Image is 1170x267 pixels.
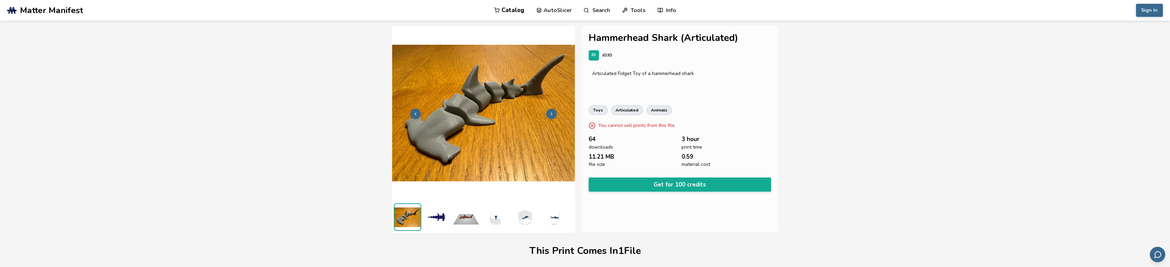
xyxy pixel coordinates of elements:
button: Send feedback via email [1150,247,1165,262]
span: Matter Manifest [20,6,83,15]
span: downloads [589,145,613,150]
div: Articulated Fidget Toy of a hammerhead shark [592,71,768,76]
img: 1_Print_Preview [452,203,480,231]
span: print time [682,145,702,150]
p: You cannot sell prints from this file [598,122,675,129]
span: material cost [682,162,710,167]
a: articulated [611,105,643,115]
span: 64 [589,136,595,142]
button: Sign In [1136,4,1163,17]
h1: This Print Comes In 1 File [529,246,641,256]
h1: Hammerhead Shark (Articulated) [589,33,771,43]
span: JD [591,53,596,57]
span: 0.59 [682,153,693,160]
a: animals [646,105,672,115]
p: JD3D [602,52,612,59]
img: 1_3D_Dimensions [511,203,538,231]
button: Get for 100 credits [589,178,771,192]
span: 3 hour [682,136,699,142]
span: file size [589,162,605,167]
a: toys [589,105,608,115]
span: 11.21 MB [589,153,614,160]
img: 1_3D_Dimensions [482,203,509,231]
img: 1_3D_Dimensions [540,203,568,231]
